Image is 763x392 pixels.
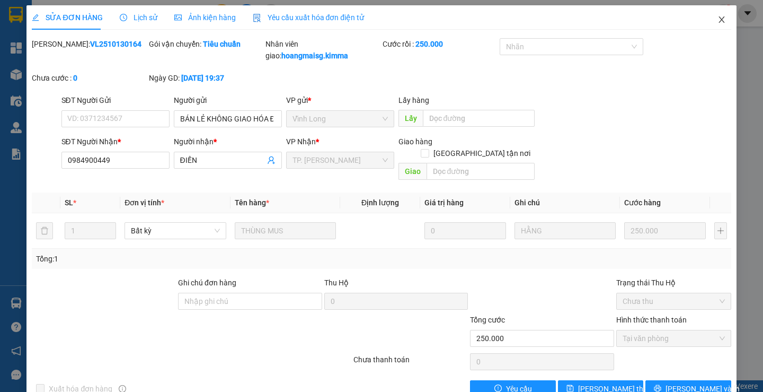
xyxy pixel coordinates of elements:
input: Dọc đường [423,110,535,127]
button: delete [36,222,53,239]
span: SỬA ĐƠN HÀNG [32,13,102,22]
div: [PERSON_NAME]: [32,38,147,50]
span: Gửi: [9,10,25,21]
th: Ghi chú [510,193,620,213]
button: plus [714,222,727,239]
span: SL [65,198,73,207]
span: TP. Hồ Chí Minh [292,152,388,168]
label: Hình thức thanh toán [616,316,687,324]
div: Nhân viên giao: [265,38,380,62]
span: Đơn vị tính [125,198,164,207]
span: [GEOGRAPHIC_DATA] tận nơi [429,147,535,159]
span: Vĩnh Long [292,111,388,127]
span: Bất kỳ [131,223,219,239]
div: Ngày GD: [149,72,264,84]
span: Nhận: [101,10,127,21]
div: Gói vận chuyển: [149,38,264,50]
span: edit [32,14,39,21]
div: ANH ĐỨC [101,34,175,47]
span: Tại văn phòng [623,330,725,346]
span: Ảnh kiện hàng [174,13,236,22]
div: SĐT Người Nhận [61,136,170,147]
span: Thu rồi : [8,69,41,81]
span: Yêu cầu xuất hóa đơn điện tử [253,13,365,22]
span: Tên hàng [235,198,269,207]
div: Cước rồi : [383,38,498,50]
span: Định lượng [361,198,399,207]
span: clock-circle [120,14,127,21]
b: VL2510130164 [90,40,141,48]
input: 0 [624,222,706,239]
span: VP Nhận [286,137,316,146]
input: Dọc đường [427,163,535,180]
div: 20.000 [8,68,95,81]
span: Chưa thu [623,293,725,309]
span: Cước hàng [624,198,661,207]
button: Close [707,5,737,35]
input: VD: Bàn, Ghế [235,222,336,239]
input: Ghi Chú [514,222,616,239]
span: Giá trị hàng [424,198,464,207]
span: user-add [267,156,276,164]
input: Ghi chú đơn hàng [178,293,322,310]
label: Ghi chú đơn hàng [178,278,236,287]
input: 0 [424,222,506,239]
span: Lấy hàng [398,96,429,104]
div: Trạng thái Thu Hộ [616,277,731,289]
span: Lịch sử [120,13,157,22]
div: VP gửi [286,94,394,106]
b: 0 [73,74,77,82]
div: Người gửi [174,94,282,106]
span: picture [174,14,182,21]
b: 250.000 [415,40,443,48]
div: Vĩnh Long [101,9,175,34]
span: Lấy [398,110,423,127]
span: Thu Hộ [324,278,349,287]
div: BÁN LẺ KHÔNG GIAO HÓA ĐƠN [9,34,94,60]
b: hoangmaisg.kimma [281,51,348,60]
span: Giao [398,163,427,180]
b: [DATE] 19:37 [181,74,224,82]
span: Tổng cước [470,316,505,324]
b: Tiêu chuẩn [203,40,241,48]
div: Người nhận [174,136,282,147]
div: TP. [PERSON_NAME] [9,9,94,34]
div: Chưa thanh toán [352,354,469,372]
span: Giao hàng [398,137,432,146]
div: SĐT Người Gửi [61,94,170,106]
div: 0907080194 [101,47,175,62]
div: Tổng: 1 [36,253,295,265]
div: Chưa cước : [32,72,147,84]
span: close [717,15,726,24]
img: icon [253,14,261,22]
